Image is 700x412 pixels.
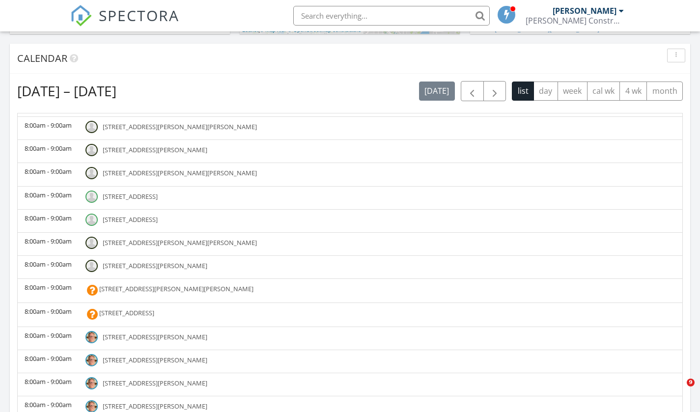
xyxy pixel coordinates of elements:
[103,168,257,177] span: [STREET_ADDRESS][PERSON_NAME][PERSON_NAME]
[85,377,98,389] img: ken1.jpg
[526,16,624,26] div: Hanson Construction Consulting
[103,261,209,270] a: [STREET_ADDRESS][PERSON_NAME]
[646,82,683,101] button: month
[587,82,620,101] button: cal wk
[103,122,257,131] span: [STREET_ADDRESS][PERSON_NAME][PERSON_NAME]
[18,209,79,232] td: 8:00am - 9:00am
[18,140,79,163] td: 8:00am - 9:00am
[99,308,156,317] a: [STREET_ADDRESS]
[18,350,79,373] td: 8:00am - 9:00am
[70,13,179,34] a: SPECTORA
[103,145,207,154] span: [STREET_ADDRESS][PERSON_NAME]
[533,82,558,101] button: day
[619,82,647,101] button: 4 wk
[477,12,683,55] a: [DATE] 8:00 am [STREET_ADDRESS][PERSON_NAME] [PERSON_NAME]
[103,168,258,177] a: [STREET_ADDRESS][PERSON_NAME][PERSON_NAME]
[18,327,79,350] td: 8:00am - 9:00am
[85,191,98,203] img: default-user-f0147aede5fd5fa78ca7ade42f37bd4542148d508eef1c3d3ea960f66861d68b.jpg
[103,238,257,247] span: [STREET_ADDRESS][PERSON_NAME][PERSON_NAME]
[483,81,506,101] button: Next
[70,5,92,27] img: The Best Home Inspection Software - Spectora
[242,27,258,33] a: Leaflet
[103,215,158,224] span: [STREET_ADDRESS]
[103,192,159,201] a: [STREET_ADDRESS]
[103,379,207,387] span: [STREET_ADDRESS][PERSON_NAME]
[293,6,490,26] input: Search everything...
[419,82,455,101] button: [DATE]
[85,214,98,226] img: default-user-f0147aede5fd5fa78ca7ade42f37bd4542148d508eef1c3d3ea960f66861d68b.jpg
[103,356,209,364] a: [STREET_ADDRESS][PERSON_NAME]
[103,332,209,341] a: [STREET_ADDRESS][PERSON_NAME]
[85,354,98,366] img: ken1.jpg
[18,279,79,303] td: 8:00am - 9:00am
[17,81,116,101] h2: [DATE] – [DATE]
[667,379,690,402] iframe: Intercom live chat
[103,215,159,224] a: [STREET_ADDRESS]
[99,284,255,293] a: [STREET_ADDRESS][PERSON_NAME][PERSON_NAME]
[99,284,253,293] span: [STREET_ADDRESS][PERSON_NAME][PERSON_NAME]
[103,402,207,411] span: [STREET_ADDRESS][PERSON_NAME]
[85,144,98,156] img: default-user-f0147aede5fd5fa78ca7ade42f37bd4542148d508eef1c3d3ea960f66861d68b.jpg
[288,27,361,33] a: © OpenStreetMap contributors
[103,402,209,411] a: [STREET_ADDRESS][PERSON_NAME]
[103,192,158,201] span: [STREET_ADDRESS]
[18,256,79,279] td: 8:00am - 9:00am
[18,186,79,209] td: 8:00am - 9:00am
[18,163,79,186] td: 8:00am - 9:00am
[103,379,209,387] a: [STREET_ADDRESS][PERSON_NAME]
[18,232,79,255] td: 8:00am - 9:00am
[103,122,258,131] a: [STREET_ADDRESS][PERSON_NAME][PERSON_NAME]
[85,237,98,249] img: default-user-f0147aede5fd5fa78ca7ade42f37bd4542148d508eef1c3d3ea960f66861d68b.jpg
[553,6,616,16] div: [PERSON_NAME]
[512,82,534,101] button: list
[99,5,179,26] span: SPECTORA
[103,261,207,270] span: [STREET_ADDRESS][PERSON_NAME]
[260,27,286,33] a: © MapTiler
[103,238,258,247] a: [STREET_ADDRESS][PERSON_NAME][PERSON_NAME]
[85,167,98,179] img: default-user-f0147aede5fd5fa78ca7ade42f37bd4542148d508eef1c3d3ea960f66861d68b.jpg
[18,373,79,396] td: 8:00am - 9:00am
[495,25,599,33] a: [STREET_ADDRESS][PERSON_NAME]
[85,331,98,343] img: ken1.jpg
[103,145,209,154] a: [STREET_ADDRESS][PERSON_NAME]
[103,332,207,341] span: [STREET_ADDRESS][PERSON_NAME]
[103,356,207,364] span: [STREET_ADDRESS][PERSON_NAME]
[85,121,98,133] img: default-user-f0147aede5fd5fa78ca7ade42f37bd4542148d508eef1c3d3ea960f66861d68b.jpg
[461,81,484,101] button: Previous
[558,82,588,101] button: week
[99,308,154,317] span: [STREET_ADDRESS]
[18,302,79,327] td: 8:00am - 9:00am
[18,117,79,140] td: 8:00am - 9:00am
[85,260,98,272] img: default-user-f0147aede5fd5fa78ca7ade42f37bd4542148d508eef1c3d3ea960f66861d68b.jpg
[17,52,67,65] span: Calendar
[687,379,695,386] span: 9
